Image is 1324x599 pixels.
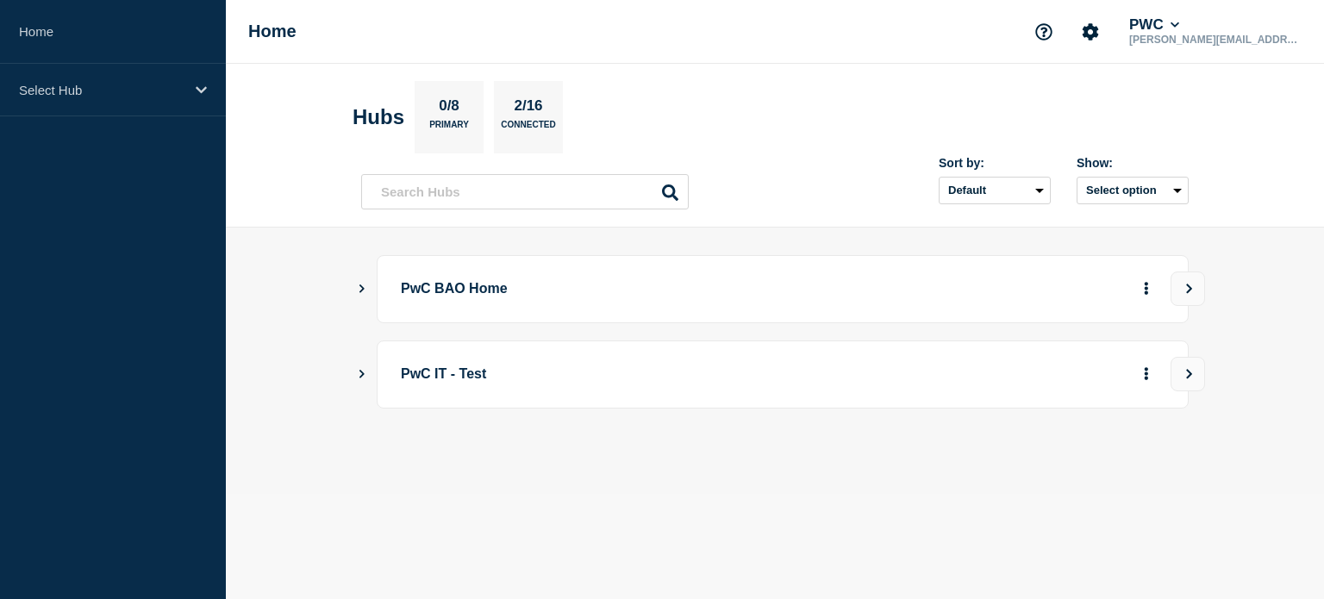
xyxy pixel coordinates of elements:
p: PwC BAO Home [401,273,877,305]
select: Sort by [939,177,1051,204]
button: View [1171,357,1205,391]
button: Show Connected Hubs [358,283,366,296]
button: PWC [1126,16,1183,34]
div: Sort by: [939,156,1051,170]
p: Primary [429,120,469,138]
p: PwC IT - Test [401,359,877,390]
button: Account settings [1072,14,1109,50]
p: [PERSON_NAME][EMAIL_ADDRESS][PERSON_NAME][DOMAIN_NAME] [1126,34,1305,46]
button: Select option [1077,177,1189,204]
button: View [1171,271,1205,306]
p: Select Hub [19,83,184,97]
p: 2/16 [508,97,549,120]
button: Support [1026,14,1062,50]
h2: Hubs [353,105,404,129]
button: More actions [1135,273,1158,305]
p: Connected [501,120,555,138]
h1: Home [248,22,297,41]
p: 0/8 [433,97,466,120]
input: Search Hubs [361,174,689,209]
div: Show: [1077,156,1189,170]
button: Show Connected Hubs [358,368,366,381]
button: More actions [1135,359,1158,390]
